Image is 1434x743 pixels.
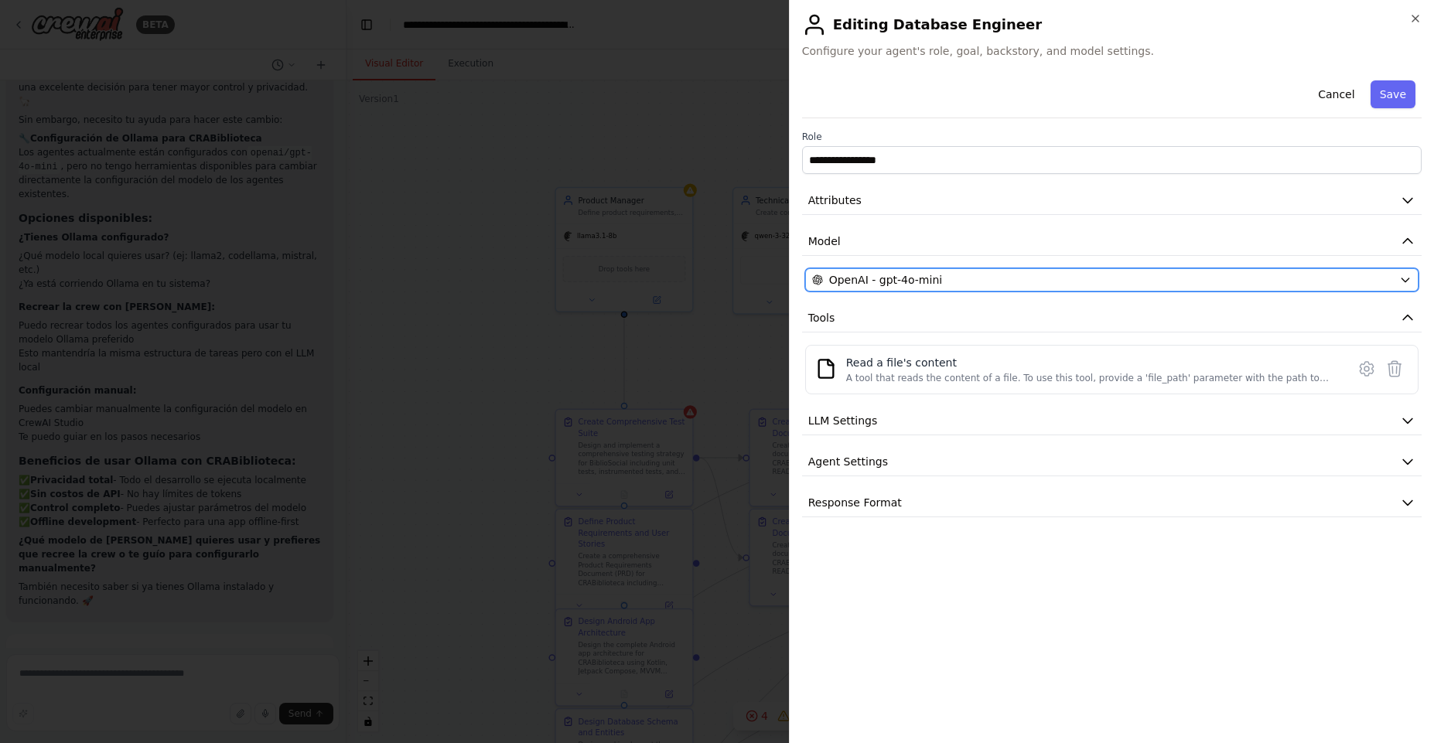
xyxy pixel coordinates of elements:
[808,454,888,469] span: Agent Settings
[805,268,1419,291] button: OpenAI - gpt-4o-mini
[802,227,1422,256] button: Model
[829,272,942,288] span: OpenAI - gpt-4o-mini
[802,43,1422,59] span: Configure your agent's role, goal, backstory, and model settings.
[802,448,1422,476] button: Agent Settings
[802,407,1422,435] button: LLM Settings
[1353,355,1381,383] button: Configure tool
[846,372,1337,384] div: A tool that reads the content of a file. To use this tool, provide a 'file_path' parameter with t...
[1309,80,1364,108] button: Cancel
[1381,355,1408,383] button: Delete tool
[808,233,841,249] span: Model
[1371,80,1415,108] button: Save
[802,489,1422,517] button: Response Format
[846,355,1337,370] div: Read a file's content
[802,131,1422,143] label: Role
[802,12,1422,37] h2: Editing Database Engineer
[808,495,902,510] span: Response Format
[808,310,835,325] span: Tools
[802,186,1422,215] button: Attributes
[802,304,1422,332] button: Tools
[808,193,862,208] span: Attributes
[815,358,837,380] img: FileReadTool
[808,413,878,428] span: LLM Settings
